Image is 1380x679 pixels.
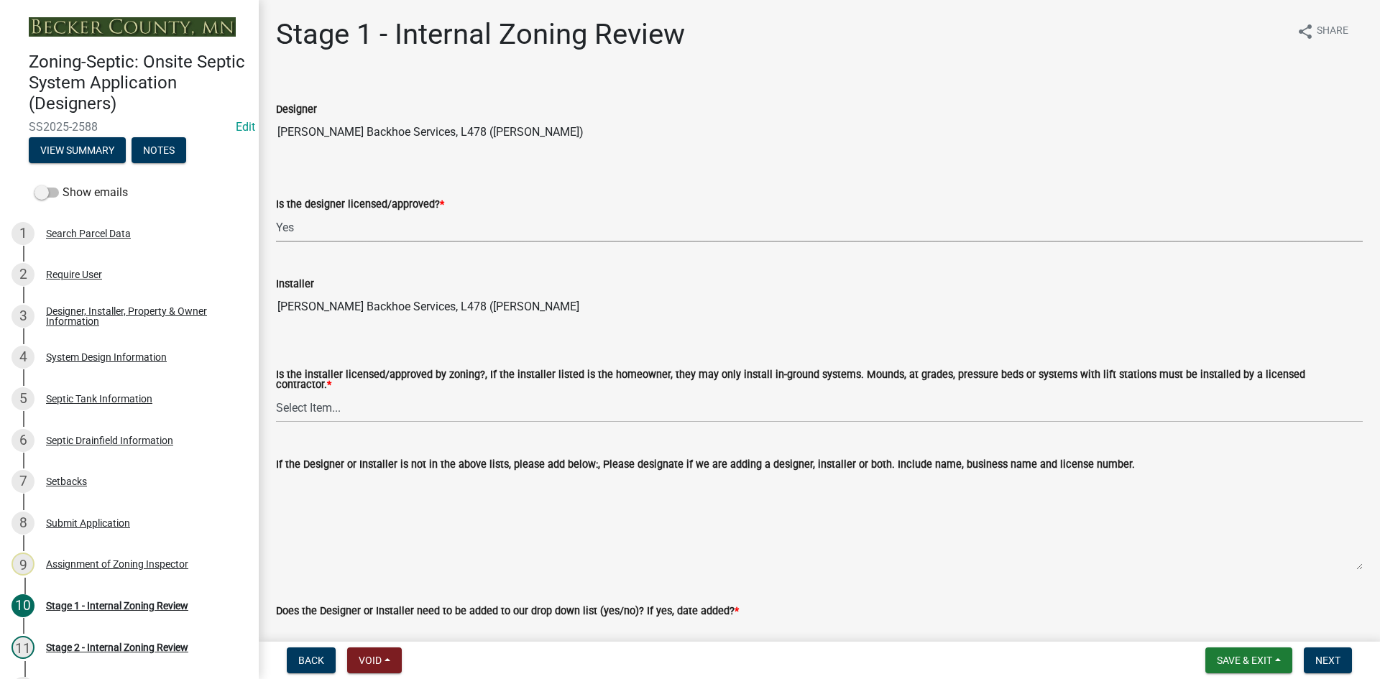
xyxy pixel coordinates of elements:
[1317,23,1348,40] span: Share
[1217,655,1272,666] span: Save & Exit
[29,120,230,134] span: SS2025-2588
[11,346,34,369] div: 4
[11,512,34,535] div: 8
[29,17,236,37] img: Becker County, Minnesota
[11,636,34,659] div: 11
[46,352,167,362] div: System Design Information
[46,559,188,569] div: Assignment of Zoning Inspector
[11,594,34,617] div: 10
[46,601,188,611] div: Stage 1 - Internal Zoning Review
[236,120,255,134] wm-modal-confirm: Edit Application Number
[29,145,126,157] wm-modal-confirm: Summary
[29,137,126,163] button: View Summary
[276,370,1363,391] label: Is the installer licensed/approved by zoning?, If the installer listed is the homeowner, they may...
[11,222,34,245] div: 1
[276,200,444,210] label: Is the designer licensed/approved?
[11,305,34,328] div: 3
[11,470,34,493] div: 7
[287,647,336,673] button: Back
[11,387,34,410] div: 5
[1205,647,1292,673] button: Save & Exit
[46,228,131,239] div: Search Parcel Data
[46,476,87,486] div: Setbacks
[359,655,382,666] span: Void
[276,460,1135,470] label: If the Designer or Installer is not in the above lists, please add below:, Please designate if we...
[276,606,739,616] label: Does the Designer or Installer need to be added to our drop down list (yes/no)? If yes, date added?
[46,269,102,280] div: Require User
[276,105,317,115] label: Designer
[298,655,324,666] span: Back
[276,280,314,290] label: Installer
[46,642,188,652] div: Stage 2 - Internal Zoning Review
[1297,23,1314,40] i: share
[34,184,128,201] label: Show emails
[11,429,34,452] div: 6
[132,137,186,163] button: Notes
[46,394,152,404] div: Septic Tank Information
[46,518,130,528] div: Submit Application
[236,120,255,134] a: Edit
[46,435,173,445] div: Septic Drainfield Information
[276,17,685,52] h1: Stage 1 - Internal Zoning Review
[1285,17,1360,45] button: shareShare
[11,553,34,576] div: 9
[347,647,402,673] button: Void
[132,145,186,157] wm-modal-confirm: Notes
[11,263,34,286] div: 2
[1304,647,1352,673] button: Next
[29,52,247,114] h4: Zoning-Septic: Onsite Septic System Application (Designers)
[46,306,236,326] div: Designer, Installer, Property & Owner Information
[1315,655,1340,666] span: Next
